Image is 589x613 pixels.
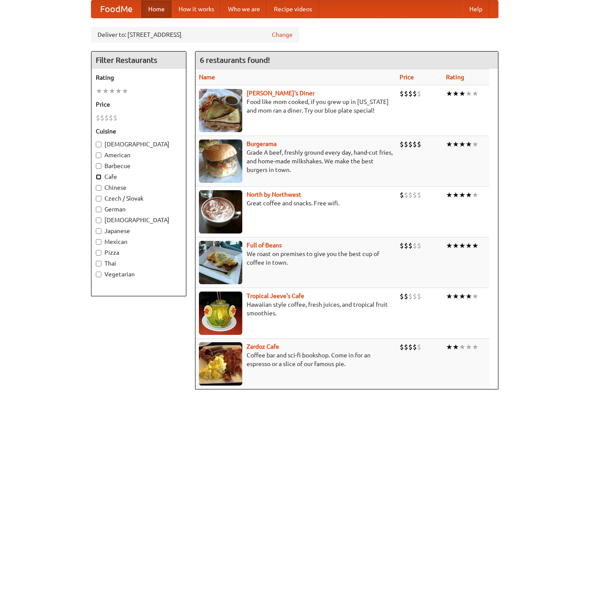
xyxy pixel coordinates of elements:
[413,139,417,149] li: $
[96,194,182,203] label: Czech / Slovak
[452,292,459,301] li: ★
[417,241,421,250] li: $
[408,292,413,301] li: $
[199,139,242,183] img: burgerama.jpg
[465,292,472,301] li: ★
[199,300,393,318] p: Hawaiian style coffee, fresh juices, and tropical fruit smoothies.
[472,89,478,98] li: ★
[462,0,489,18] a: Help
[96,100,182,109] h5: Price
[408,241,413,250] li: $
[96,227,182,235] label: Japanese
[199,97,393,115] p: Food like mom cooked, if you grew up in [US_STATE] and mom ran a diner. Try our blue plate special!
[459,89,465,98] li: ★
[96,127,182,136] h5: Cuisine
[472,190,478,200] li: ★
[400,89,404,98] li: $
[96,207,101,212] input: German
[400,190,404,200] li: $
[404,241,408,250] li: $
[247,191,301,198] a: North by Northwest
[113,113,117,123] li: $
[199,241,242,284] img: beans.jpg
[200,56,270,64] ng-pluralize: 6 restaurants found!
[446,89,452,98] li: ★
[172,0,221,18] a: How it works
[400,241,404,250] li: $
[247,140,277,147] a: Burgerama
[417,292,421,301] li: $
[413,241,417,250] li: $
[109,86,115,96] li: ★
[404,89,408,98] li: $
[96,228,101,234] input: Japanese
[109,113,113,123] li: $
[96,162,182,170] label: Barbecue
[413,292,417,301] li: $
[446,74,464,81] a: Rating
[404,139,408,149] li: $
[465,89,472,98] li: ★
[472,292,478,301] li: ★
[96,113,100,123] li: $
[446,139,452,149] li: ★
[96,172,182,181] label: Cafe
[446,342,452,352] li: ★
[199,351,393,368] p: Coffee bar and sci-fi bookshop. Come in for an espresso or a slice of our famous pie.
[465,241,472,250] li: ★
[199,148,393,174] p: Grade A beef, freshly ground every day, hand-cut fries, and home-made milkshakes. We make the bes...
[199,190,242,234] img: north.jpg
[413,190,417,200] li: $
[465,190,472,200] li: ★
[452,89,459,98] li: ★
[247,343,279,350] a: Zardoz Cafe
[102,86,109,96] li: ★
[96,183,182,192] label: Chinese
[96,261,101,266] input: Thai
[247,292,304,299] b: Tropical Jeeve's Cafe
[459,190,465,200] li: ★
[96,205,182,214] label: German
[96,272,101,277] input: Vegetarian
[96,196,101,201] input: Czech / Slovak
[104,113,109,123] li: $
[96,163,101,169] input: Barbecue
[267,0,319,18] a: Recipe videos
[459,139,465,149] li: ★
[199,342,242,386] img: zardoz.jpg
[199,89,242,132] img: sallys.jpg
[247,90,315,97] a: [PERSON_NAME]'s Diner
[408,139,413,149] li: $
[247,242,282,249] a: Full of Beans
[100,113,104,123] li: $
[465,139,472,149] li: ★
[446,241,452,250] li: ★
[404,190,408,200] li: $
[408,89,413,98] li: $
[96,151,182,159] label: American
[115,86,122,96] li: ★
[96,248,182,257] label: Pizza
[91,27,299,42] div: Deliver to: [STREET_ADDRESS]
[446,292,452,301] li: ★
[96,237,182,246] label: Mexican
[91,0,141,18] a: FoodMe
[96,140,182,149] label: [DEMOGRAPHIC_DATA]
[459,241,465,250] li: ★
[408,342,413,352] li: $
[472,139,478,149] li: ★
[413,89,417,98] li: $
[404,292,408,301] li: $
[452,241,459,250] li: ★
[221,0,267,18] a: Who we are
[400,342,404,352] li: $
[452,139,459,149] li: ★
[400,139,404,149] li: $
[96,250,101,256] input: Pizza
[417,190,421,200] li: $
[96,217,101,223] input: [DEMOGRAPHIC_DATA]
[96,174,101,180] input: Cafe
